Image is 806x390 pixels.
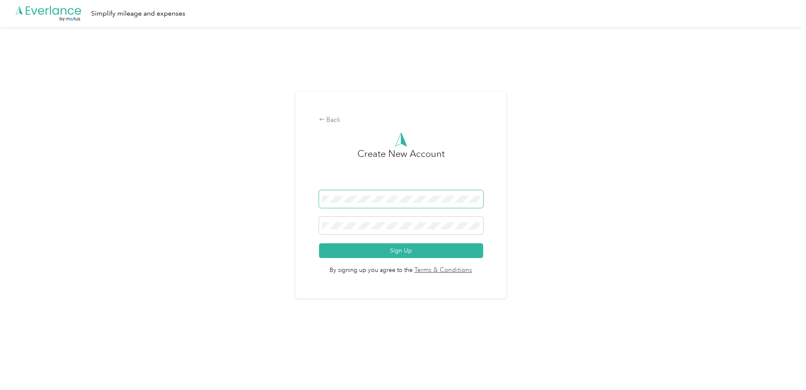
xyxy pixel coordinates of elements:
[319,258,483,275] span: By signing up you agree to the
[91,8,185,19] div: Simplify mileage and expenses
[319,243,483,258] button: Sign Up
[413,266,472,275] a: Terms & Conditions
[319,115,483,125] div: Back
[357,147,445,190] h3: Create New Account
